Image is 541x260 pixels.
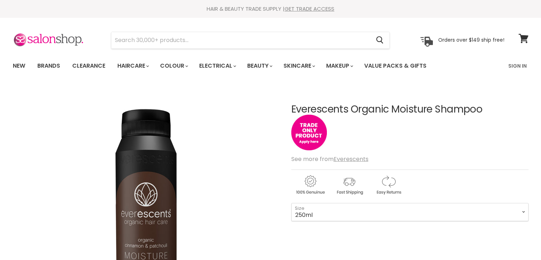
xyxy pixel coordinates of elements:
[321,58,357,73] a: Makeup
[112,58,153,73] a: Haircare
[67,58,111,73] a: Clearance
[4,5,537,12] div: HAIR & BEAUTY TRADE SUPPLY |
[504,58,531,73] a: Sign In
[291,115,327,150] img: tradeonly_small.jpg
[194,58,240,73] a: Electrical
[291,174,329,196] img: genuine.gif
[278,58,319,73] a: Skincare
[7,58,31,73] a: New
[370,174,407,196] img: returns.gif
[155,58,192,73] a: Colour
[7,56,468,76] ul: Main menu
[285,5,334,12] a: GET TRADE ACCESS
[330,174,368,196] img: shipping.gif
[291,104,529,115] h1: Everescents Organic Moisture Shampoo
[111,32,371,48] input: Search
[371,32,389,48] button: Search
[334,155,368,163] a: Everescents
[291,155,368,163] span: See more from
[32,58,65,73] a: Brands
[111,32,390,49] form: Product
[242,58,277,73] a: Beauty
[359,58,432,73] a: Value Packs & Gifts
[438,37,504,43] p: Orders over $149 ship free!
[4,56,537,76] nav: Main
